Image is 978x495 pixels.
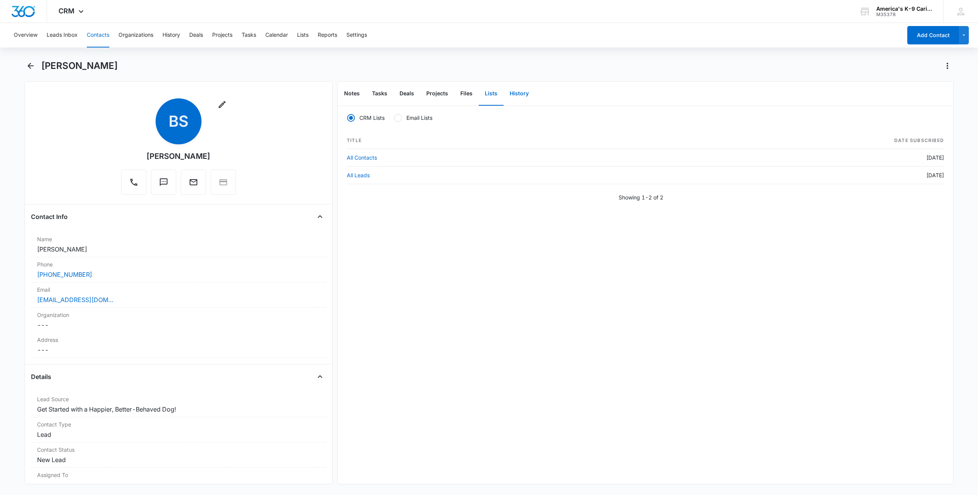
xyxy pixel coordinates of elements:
dd: New Lead [37,455,320,464]
td: [DATE] [582,167,944,184]
button: Lists [297,23,309,47]
button: History [504,82,535,106]
div: Assigned To--- [31,468,326,493]
button: Deals [189,23,203,47]
button: Notes [338,82,366,106]
div: Contact StatusNew Lead [31,443,326,468]
label: Lead Source [37,395,320,403]
button: Back [24,60,37,72]
dd: --- [37,345,320,355]
button: Deals [393,82,420,106]
a: [PHONE_NUMBER] [37,270,92,279]
p: Showing 1-2 of 2 [619,193,663,201]
dd: Get Started with a Happier, Better-Behaved Dog! [37,405,320,414]
div: Address--- [31,333,326,358]
a: Text [151,181,176,188]
button: Calendar [265,23,288,47]
button: Close [314,371,326,383]
button: Add Contact [907,26,959,44]
button: Call [121,170,146,195]
span: BS [156,98,201,144]
div: account name [876,6,932,12]
div: Organization--- [31,308,326,333]
label: Email [37,286,320,294]
div: Name[PERSON_NAME] [31,232,326,257]
td: [DATE] [582,149,944,167]
button: Tasks [242,23,256,47]
div: Contact TypeLead [31,417,326,443]
a: [EMAIL_ADDRESS][DOMAIN_NAME] [37,295,114,304]
a: Email [181,181,206,188]
h1: [PERSON_NAME] [41,60,118,72]
button: Tasks [366,82,393,106]
dd: [PERSON_NAME] [37,245,320,254]
a: All Contacts [347,154,377,161]
div: Lead SourceGet Started with a Happier, Better-Behaved Dog! [31,392,326,417]
label: Address [37,336,320,344]
h4: Contact Info [31,212,68,221]
a: All Leads [347,172,370,178]
button: Lists [479,82,504,106]
label: CRM Lists [347,114,385,122]
label: Contact Status [37,446,320,454]
button: Email [181,170,206,195]
th: Date Subscribed [582,132,944,149]
button: Projects [420,82,454,106]
dd: --- [37,480,320,490]
div: Email[EMAIL_ADDRESS][DOMAIN_NAME] [31,283,326,308]
dd: Lead [37,430,320,439]
button: Close [314,211,326,223]
button: Projects [212,23,232,47]
button: Reports [318,23,337,47]
button: History [162,23,180,47]
div: [PERSON_NAME] [146,150,210,162]
div: Phone[PHONE_NUMBER] [31,257,326,283]
button: Leads Inbox [47,23,78,47]
dd: --- [37,320,320,330]
button: Organizations [119,23,153,47]
a: Call [121,181,146,188]
button: Contacts [87,23,109,47]
button: Overview [14,23,37,47]
button: Text [151,170,176,195]
label: Organization [37,311,320,319]
button: Settings [346,23,367,47]
span: CRM [58,7,75,15]
label: Email Lists [394,114,432,122]
label: Phone [37,260,320,268]
th: Title [347,132,582,149]
label: Name [37,235,320,243]
label: Contact Type [37,420,320,428]
button: Actions [941,60,954,72]
label: Assigned To [37,471,320,479]
h4: Details [31,372,51,381]
button: Files [454,82,479,106]
div: account id [876,12,932,17]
